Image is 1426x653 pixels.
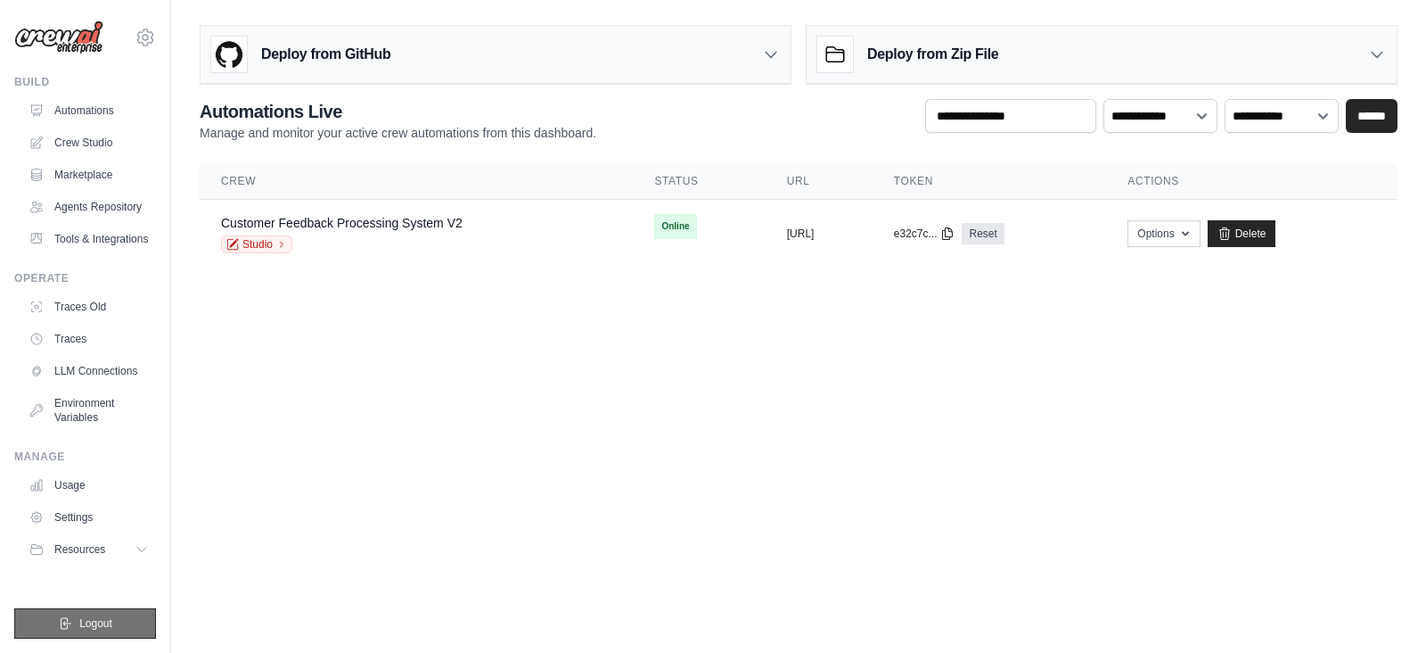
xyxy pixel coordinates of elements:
[14,450,156,464] div: Manage
[14,21,103,54] img: Logo
[261,44,390,65] h3: Deploy from GitHub
[21,389,156,432] a: Environment Variables
[14,75,156,89] div: Build
[221,236,292,253] a: Studio
[79,616,112,631] span: Logout
[1106,163,1397,200] th: Actions
[1337,567,1426,653] iframe: Chat Widget
[21,161,156,189] a: Marketplace
[21,96,156,125] a: Automations
[54,542,105,557] span: Resources
[21,357,156,385] a: LLM Connections
[21,503,156,532] a: Settings
[221,216,463,230] a: Customer Feedback Processing System V2
[14,271,156,285] div: Operate
[14,608,156,639] button: Logout
[1127,220,1200,247] button: Options
[867,44,998,65] h3: Deploy from Zip File
[200,99,596,124] h2: Automations Live
[894,227,955,241] button: e32c7c...
[873,163,1107,200] th: Token
[21,535,156,564] button: Resources
[21,471,156,500] a: Usage
[962,223,1004,244] a: Reset
[21,193,156,221] a: Agents Repository
[211,37,247,72] img: GitHub Logo
[200,124,596,142] p: Manage and monitor your active crew automations from this dashboard.
[21,293,156,321] a: Traces Old
[21,325,156,353] a: Traces
[1208,220,1276,247] a: Delete
[21,128,156,157] a: Crew Studio
[654,214,696,239] span: Online
[766,163,873,200] th: URL
[21,225,156,253] a: Tools & Integrations
[633,163,765,200] th: Status
[200,163,633,200] th: Crew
